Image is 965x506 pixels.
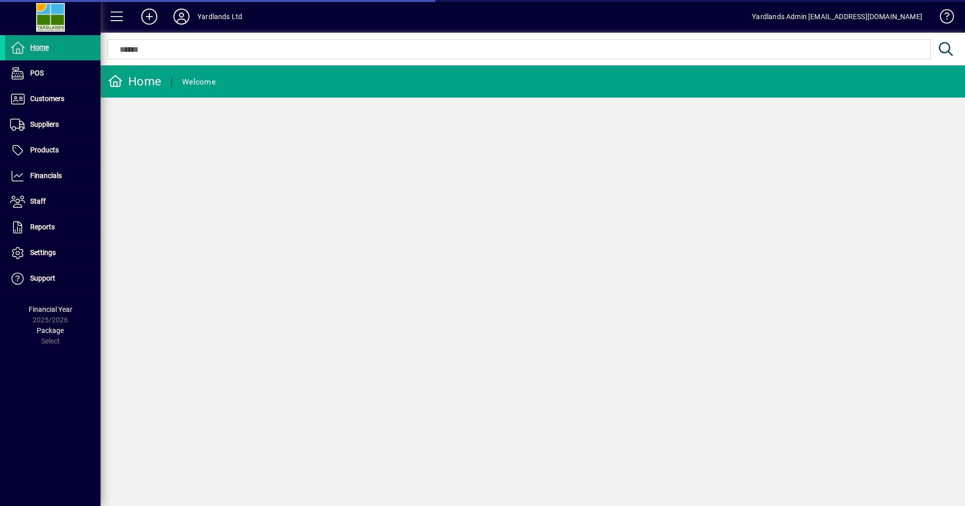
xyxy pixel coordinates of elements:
[30,248,56,257] span: Settings
[752,9,922,25] div: Yardlands Admin [EMAIL_ADDRESS][DOMAIN_NAME]
[5,266,101,291] a: Support
[5,112,101,137] a: Suppliers
[5,87,101,112] a: Customers
[932,2,952,35] a: Knowledge Base
[5,215,101,240] a: Reports
[165,8,198,26] button: Profile
[5,163,101,189] a: Financials
[108,73,161,90] div: Home
[5,61,101,86] a: POS
[30,172,62,180] span: Financials
[182,74,216,90] div: Welcome
[5,138,101,163] a: Products
[30,223,55,231] span: Reports
[198,9,242,25] div: Yardlands Ltd
[30,120,59,128] span: Suppliers
[30,43,49,51] span: Home
[5,189,101,214] a: Staff
[29,305,72,313] span: Financial Year
[30,146,59,154] span: Products
[5,240,101,266] a: Settings
[30,69,44,77] span: POS
[37,326,64,334] span: Package
[30,95,64,103] span: Customers
[133,8,165,26] button: Add
[30,197,46,205] span: Staff
[30,274,55,282] span: Support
